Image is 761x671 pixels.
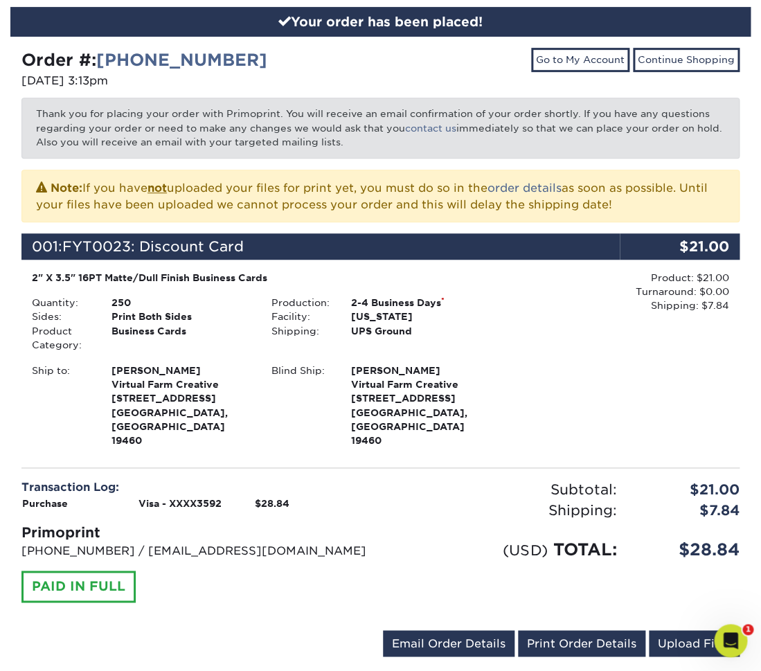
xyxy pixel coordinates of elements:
[649,630,740,656] a: Upload Files
[553,539,616,560] span: TOTAL:
[627,537,750,562] div: $28.84
[32,271,490,285] div: 2" X 3.5" 16PT Matte/Dull Finish Business Cards
[261,364,341,448] div: Blind Ship:
[487,181,562,195] a: order details
[531,48,629,71] a: Go to My Account
[111,364,250,447] strong: [GEOGRAPHIC_DATA], [GEOGRAPHIC_DATA] 19460
[620,233,740,260] div: $21.00
[500,271,729,313] div: Product: $21.00 Turnaround: $0.00 Shipping: $7.84
[111,377,250,391] span: Virtual Farm Creative
[627,479,750,500] div: $21.00
[503,542,547,559] small: (USD)
[341,296,500,310] div: 2-4 Business Days
[255,498,289,509] strong: $28.84
[10,7,751,37] div: Your order has been placed!
[21,98,740,158] p: Thank you for placing your order with Primoprint. You will receive an email confirmation of your ...
[21,522,370,543] div: Primoprint
[633,48,740,71] a: Continue Shopping
[138,498,222,509] strong: Visa - XXXX3592
[351,364,490,377] span: [PERSON_NAME]
[351,391,490,405] span: [STREET_ADDRESS]
[21,310,101,323] div: Sides:
[341,324,500,338] div: UPS Ground
[101,296,260,310] div: 250
[51,181,82,195] strong: Note:
[36,179,725,213] p: If you have uploaded your files for print yet, you must do so in the as soon as possible. Until y...
[351,364,490,447] strong: [GEOGRAPHIC_DATA], [GEOGRAPHIC_DATA] 19460
[627,500,750,521] div: $7.84
[21,50,267,70] strong: Order #:
[381,479,627,500] div: Subtotal:
[383,630,514,656] a: Email Order Details
[96,50,267,70] a: [PHONE_NUMBER]
[261,296,341,310] div: Production:
[261,310,341,323] div: Facility:
[147,181,167,195] b: not
[111,364,250,377] span: [PERSON_NAME]
[21,233,620,260] div: 001:
[111,391,250,405] span: [STREET_ADDRESS]
[21,324,101,352] div: Product Category:
[518,630,645,656] a: Print Order Details
[22,498,68,509] strong: Purchase
[261,324,341,338] div: Shipping:
[341,310,500,323] div: [US_STATE]
[21,296,101,310] div: Quantity:
[381,500,627,521] div: Shipping:
[351,377,490,391] span: Virtual Farm Creative
[101,324,260,352] div: Business Cards
[21,543,370,560] p: [PHONE_NUMBER] / [EMAIL_ADDRESS][DOMAIN_NAME]
[21,571,136,602] div: PAID IN FULL
[21,364,101,448] div: Ship to:
[714,624,747,657] iframe: Intercom live chat
[21,73,370,89] p: [DATE] 3:13pm
[405,123,456,134] a: contact us
[742,624,753,635] span: 1
[3,629,118,666] iframe: Google Customer Reviews
[62,238,244,255] span: FYT0023: Discount Card
[21,479,370,496] div: Transaction Log:
[101,310,260,323] div: Print Both Sides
